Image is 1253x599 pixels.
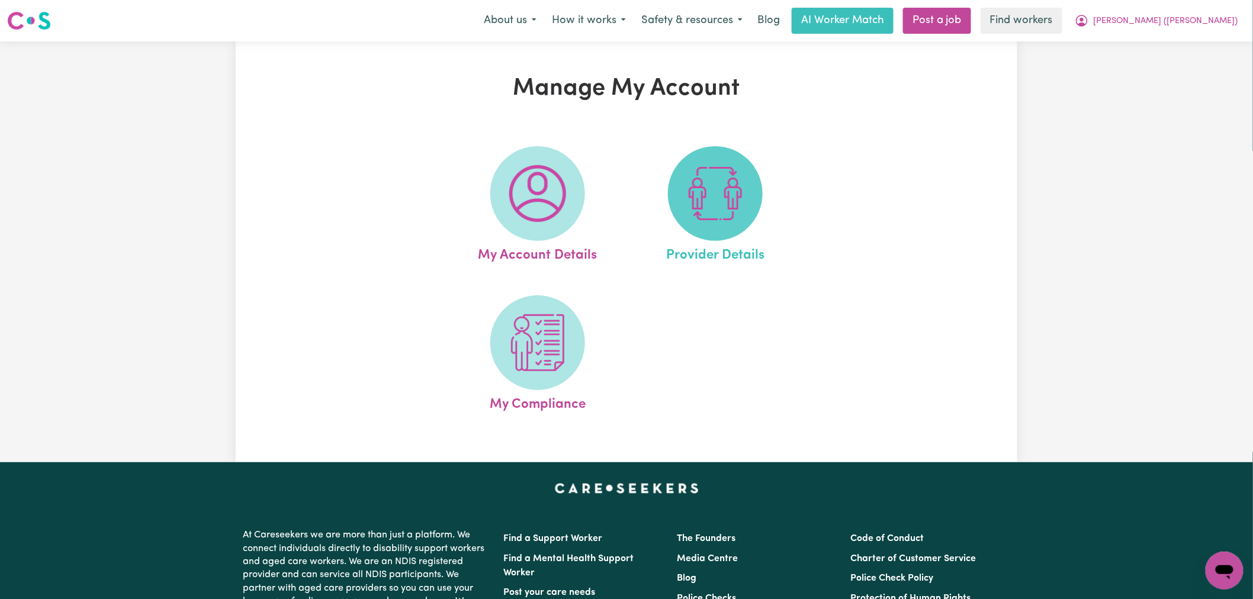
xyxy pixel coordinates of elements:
[1206,552,1244,590] iframe: Button to launch messaging window
[750,8,787,34] a: Blog
[555,484,699,493] a: Careseekers home page
[503,554,634,578] a: Find a Mental Health Support Worker
[490,390,586,415] span: My Compliance
[677,534,735,543] a: The Founders
[677,554,738,563] a: Media Centre
[666,241,764,266] span: Provider Details
[452,146,623,266] a: My Account Details
[981,8,1062,34] a: Find workers
[851,554,976,563] a: Charter of Customer Service
[634,8,750,33] button: Safety & resources
[373,75,880,103] h1: Manage My Account
[452,295,623,415] a: My Compliance
[476,8,544,33] button: About us
[851,534,924,543] a: Code of Conduct
[7,10,51,31] img: Careseekers logo
[478,241,597,266] span: My Account Details
[903,8,971,34] a: Post a job
[503,534,602,543] a: Find a Support Worker
[544,8,634,33] button: How it works
[7,7,51,34] a: Careseekers logo
[677,574,696,583] a: Blog
[1067,8,1246,33] button: My Account
[792,8,894,34] a: AI Worker Match
[503,588,595,597] a: Post your care needs
[1094,15,1238,28] span: [PERSON_NAME] ([PERSON_NAME])
[851,574,934,583] a: Police Check Policy
[630,146,801,266] a: Provider Details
